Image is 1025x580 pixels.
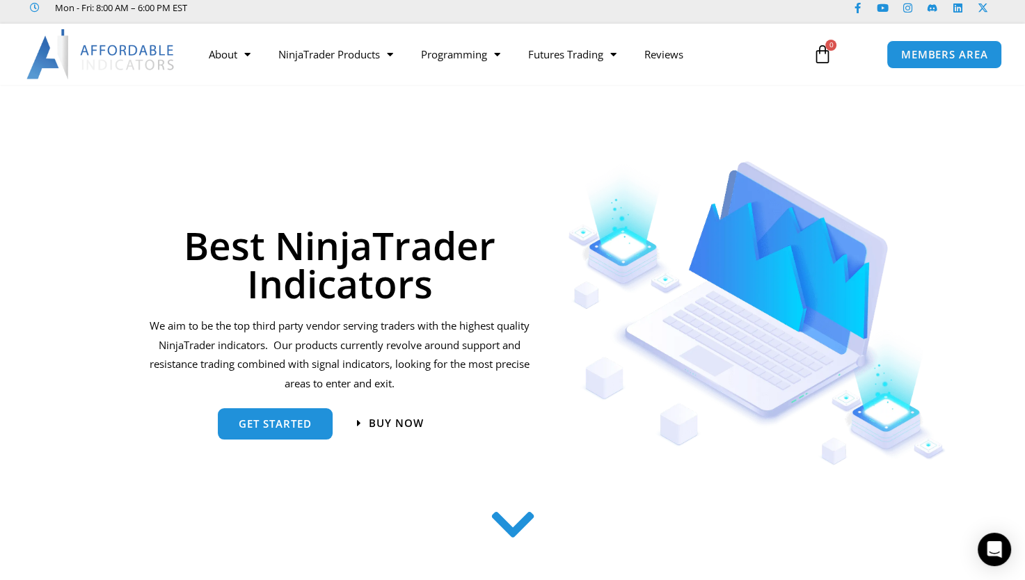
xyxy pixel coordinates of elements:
nav: Menu [195,38,800,70]
iframe: Customer reviews powered by Trustpilot [207,1,415,15]
span: 0 [825,40,836,51]
a: NinjaTrader Products [264,38,407,70]
p: We aim to be the top third party vendor serving traders with the highest quality NinjaTrader indi... [148,316,532,394]
a: Reviews [630,38,697,70]
img: Indicators 1 | Affordable Indicators – NinjaTrader [568,161,946,465]
a: Futures Trading [514,38,630,70]
a: Programming [407,38,514,70]
a: Buy now [357,418,424,428]
a: 0 [791,34,852,74]
h1: Best NinjaTrader Indicators [148,226,532,303]
span: MEMBERS AREA [901,49,988,60]
a: get started [218,408,333,440]
img: LogoAI | Affordable Indicators – NinjaTrader [26,29,176,79]
a: About [195,38,264,70]
span: get started [239,419,312,429]
span: Buy now [369,418,424,428]
div: Open Intercom Messenger [978,533,1011,566]
a: MEMBERS AREA [887,40,1003,69]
